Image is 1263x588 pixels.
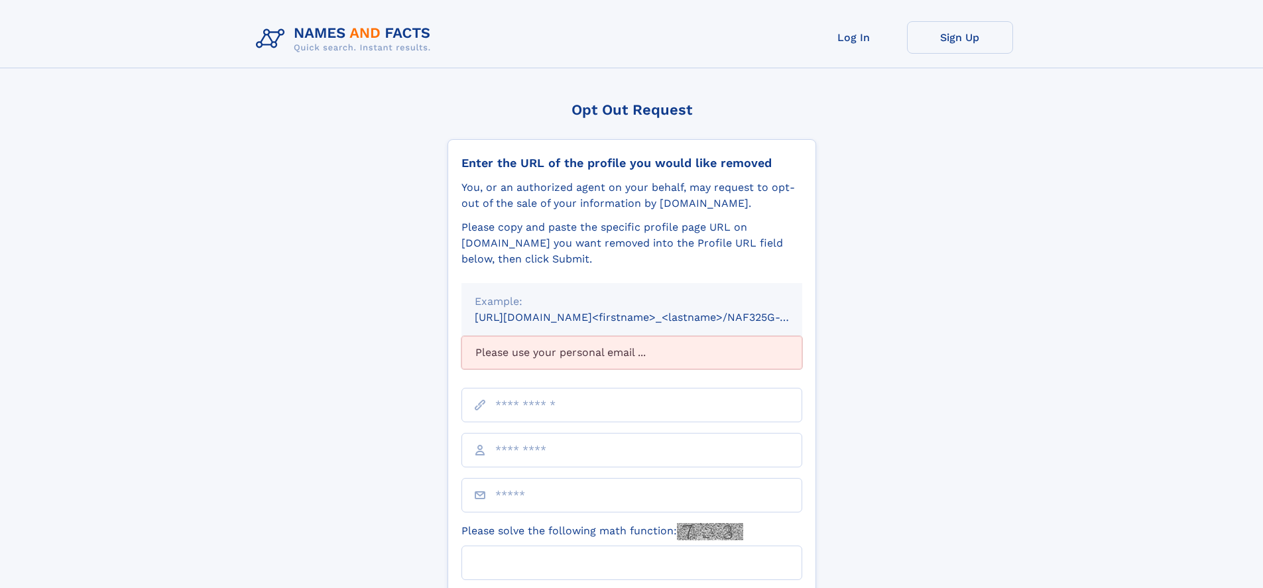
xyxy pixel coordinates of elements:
div: Please use your personal email ... [461,336,802,369]
div: Enter the URL of the profile you would like removed [461,156,802,170]
div: Opt Out Request [448,101,816,118]
div: Example: [475,294,789,310]
a: Sign Up [907,21,1013,54]
img: Logo Names and Facts [251,21,442,57]
small: [URL][DOMAIN_NAME]<firstname>_<lastname>/NAF325G-xxxxxxxx [475,311,827,323]
div: Please copy and paste the specific profile page URL on [DOMAIN_NAME] you want removed into the Pr... [461,219,802,267]
div: You, or an authorized agent on your behalf, may request to opt-out of the sale of your informatio... [461,180,802,211]
label: Please solve the following math function: [461,523,743,540]
a: Log In [801,21,907,54]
